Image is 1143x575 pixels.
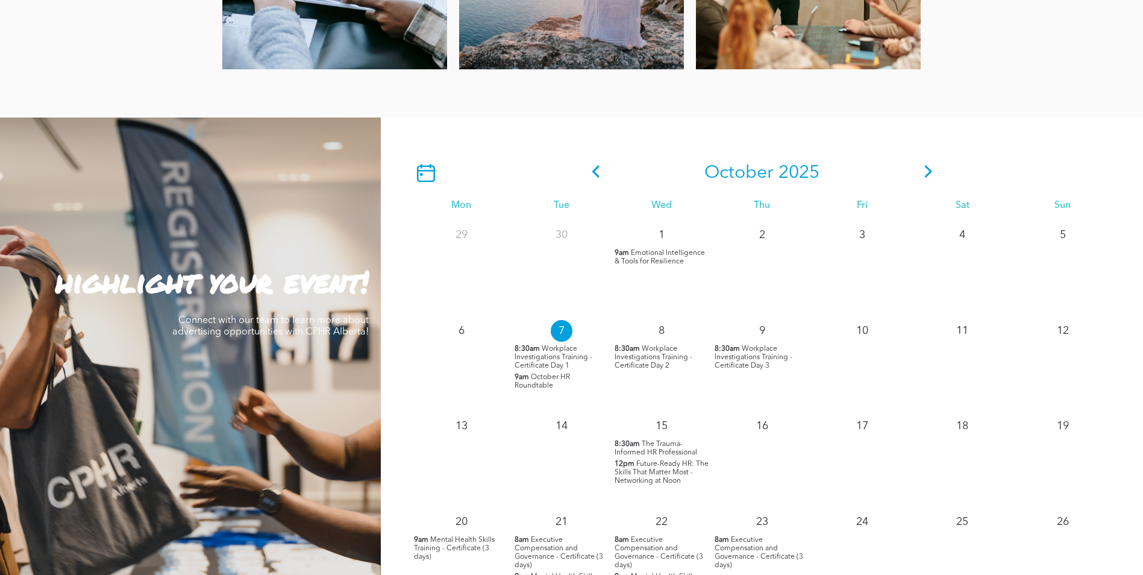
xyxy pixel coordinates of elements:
p: 23 [751,511,773,533]
div: Tue [512,200,612,212]
p: 19 [1052,415,1074,437]
p: 17 [851,415,873,437]
span: 8am [715,536,729,544]
span: 9am [615,249,629,257]
p: 30 [551,224,572,246]
div: Fri [812,200,912,212]
p: 21 [551,511,572,533]
span: 8:30am [515,345,540,353]
p: 29 [451,224,472,246]
p: 8 [651,320,672,342]
p: 9 [751,320,773,342]
p: 5 [1052,224,1074,246]
span: Executive Compensation and Governance - Certificate (3 days) [615,536,703,569]
span: The Trauma-Informed HR Professional [615,441,697,456]
p: 11 [951,320,973,342]
p: 16 [751,415,773,437]
p: 7 [551,320,572,342]
span: Emotional Intelligence & Tools for Resilience [615,250,705,265]
p: 2 [751,224,773,246]
span: Executive Compensation and Governance - Certificate (3 days) [715,536,803,569]
span: Executive Compensation and Governance - Certificate (3 days) [515,536,603,569]
span: Workplace Investigations Training - Certificate Day 3 [715,345,792,369]
span: 8:30am [615,345,640,353]
p: 25 [951,511,973,533]
span: 9am [414,536,428,544]
p: 18 [951,415,973,437]
div: Wed [612,200,712,212]
p: 10 [851,320,873,342]
span: Workplace Investigations Training - Certificate Day 1 [515,345,592,369]
span: 9am [515,373,529,382]
div: Thu [712,200,812,212]
p: 24 [851,511,873,533]
span: Workplace Investigations Training - Certificate Day 2 [615,345,692,369]
strong: highlight your event! [55,260,369,303]
span: 2025 [778,164,819,182]
p: 20 [451,511,472,533]
div: Mon [411,200,511,212]
p: 12 [1052,320,1074,342]
p: 1 [651,224,672,246]
span: October [704,164,774,182]
span: Mental Health Skills Training - Certificate (3 days) [414,536,495,561]
p: 13 [451,415,472,437]
span: 8:30am [615,440,640,448]
span: 8am [515,536,529,544]
p: 15 [651,415,672,437]
p: 26 [1052,511,1074,533]
span: October HR Roundtable [515,374,570,389]
div: Sun [1013,200,1113,212]
p: 4 [951,224,973,246]
div: Sat [912,200,1012,212]
p: 14 [551,415,572,437]
span: 8am [615,536,629,544]
p: 22 [651,511,672,533]
span: 12pm [615,460,634,468]
span: 8:30am [715,345,740,353]
span: Future-Ready HR: The Skills That Matter Most - Networking at Noon [615,460,709,485]
span: Connect with our team to learn more about advertising opportunities with CPHR Alberta! [172,316,369,337]
p: 3 [851,224,873,246]
p: 6 [451,320,472,342]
